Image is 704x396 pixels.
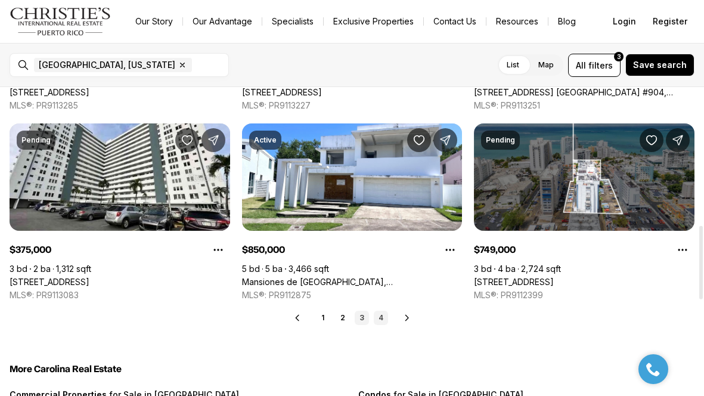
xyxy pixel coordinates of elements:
[324,13,423,30] a: Exclusive Properties
[474,87,694,98] a: 3409 AVE. ISLA VERDE #904, CAROLINA PR, 00979
[10,363,694,375] h5: More Carolina Real Estate
[646,10,694,33] button: Register
[242,277,463,287] a: Mansiones de Vista Mar MARINA, CAROLINA PR, 00983
[336,311,350,325] a: 2
[613,17,636,26] span: Login
[175,128,199,152] button: Save Property: 4327 ISLA VERDE AVE #103
[438,238,462,262] button: Property options
[666,128,690,152] button: Share Property
[588,59,613,72] span: filters
[606,10,643,33] button: Login
[548,13,585,30] a: Blog
[201,128,225,152] button: Share Property
[424,13,486,30] button: Contact Us
[39,60,175,70] span: [GEOGRAPHIC_DATA], [US_STATE]
[10,277,89,287] a: 4327 ISLA VERDE AVE #103, CAROLINA PR, 00979
[355,311,369,325] a: 3
[10,87,89,98] a: 5757 AVE ISLA VERDE #PH-3, CAROLINA PR, 00979
[407,128,431,152] button: Save Property: Mansiones de Vista Mar MARINA
[262,13,323,30] a: Specialists
[374,311,388,325] a: 4
[183,13,262,30] a: Our Advantage
[10,7,111,36] img: logo
[497,54,529,76] label: List
[317,311,331,325] a: 1
[568,54,621,77] button: Allfilters3
[653,17,687,26] span: Register
[21,135,51,145] p: Pending
[617,52,621,61] span: 3
[640,128,663,152] button: Save Property: 6471 ISLA VERDE AVE #PH-3
[671,238,694,262] button: Property options
[625,54,694,76] button: Save search
[486,13,548,30] a: Resources
[242,87,322,98] a: 6165 AVENIDA ISLA VERDE #284, CAROLINA PR, 00979
[474,277,554,287] a: 6471 ISLA VERDE AVE #PH-3, CAROLINA PR, 00979
[576,59,586,72] span: All
[633,60,687,70] span: Save search
[254,135,277,145] p: Active
[529,54,563,76] label: Map
[433,128,457,152] button: Share Property
[206,238,230,262] button: Property options
[317,311,388,325] nav: Pagination
[126,13,182,30] a: Our Story
[486,135,515,145] p: Pending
